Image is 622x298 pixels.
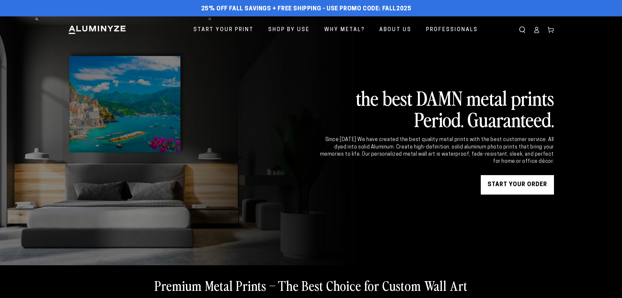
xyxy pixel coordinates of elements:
[515,23,529,37] summary: Search our site
[155,277,467,294] h2: Premium Metal Prints – The Best Choice for Custom Wall Art
[379,25,411,35] span: About Us
[319,136,554,165] div: Since [DATE] We have created the best quality metal prints with the best customer service. All dy...
[426,25,478,35] span: Professionals
[374,21,416,39] a: About Us
[68,25,126,35] img: Aluminyze
[324,25,365,35] span: Why Metal?
[193,25,254,35] span: Start Your Print
[263,21,315,39] a: Shop By Use
[201,6,411,13] span: 25% off FALL Savings + Free Shipping - Use Promo Code: FALL2025
[268,25,310,35] span: Shop By Use
[481,175,554,195] a: START YOUR Order
[421,21,483,39] a: Professionals
[189,21,259,39] a: Start Your Print
[319,87,554,130] h2: the best DAMN metal prints Period. Guaranteed.
[319,21,370,39] a: Why Metal?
